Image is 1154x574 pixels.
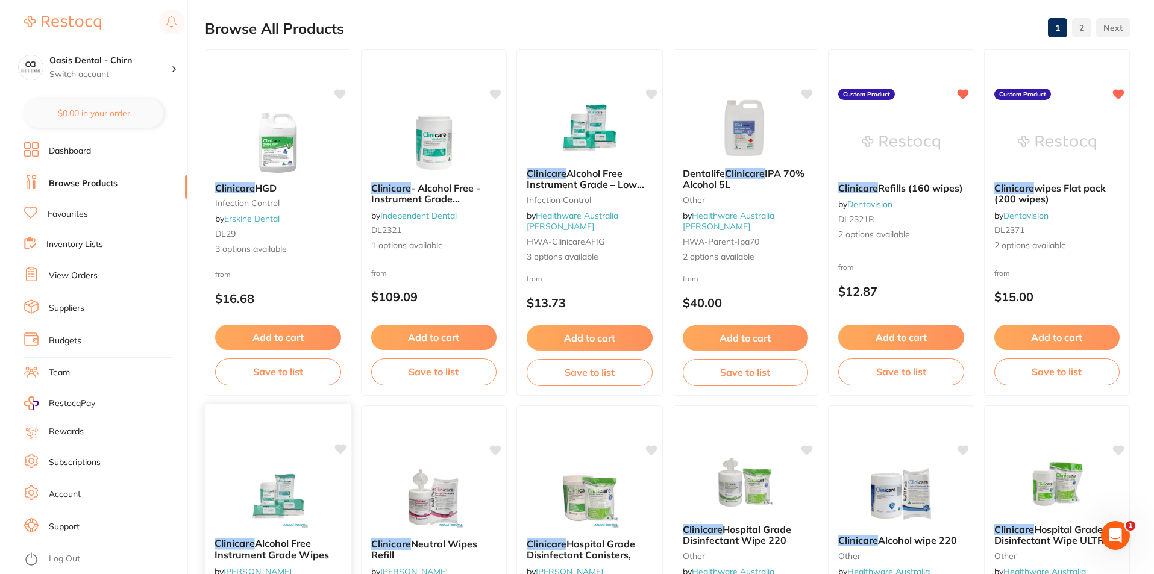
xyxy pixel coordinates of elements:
span: IPA 70% Alcohol 5L [683,167,804,190]
a: Dentavision [1003,210,1049,221]
img: Clinicare Alcohol Free Instrument Grade Wipes [239,467,318,528]
span: from [215,270,231,279]
a: Independent Dental [380,210,457,221]
a: View Orders [49,270,98,282]
button: Add to cart [838,325,964,350]
p: $109.09 [371,290,497,304]
em: Clinicare [683,523,723,535]
em: Clinicare [527,167,566,179]
img: Clinicare Refills (160 wipes) [862,113,940,173]
span: HGD [255,182,277,194]
img: RestocqPay [24,396,39,410]
button: Save to list [371,358,497,385]
h4: Oasis Dental - Chirn [49,55,171,67]
button: Save to list [527,359,653,385]
span: from [838,263,854,272]
span: 1 [1126,521,1135,531]
span: Neutral Wipes Refill [371,538,477,561]
label: Custom Product [994,89,1051,101]
span: 3 options available [527,251,653,263]
a: Subscriptions [49,457,101,469]
a: Suppliers [49,302,84,314]
p: $13.73 [527,296,653,310]
b: Clinicare Alcohol Free Instrument Grade – Low Level Disinfectant Wipes [527,168,653,190]
a: Favourites [48,208,88,220]
small: Infection Control [527,195,653,205]
a: Rewards [49,426,84,438]
button: Add to cart [683,325,809,351]
a: 2 [1072,16,1091,40]
span: Refills (160 wipes) [878,182,963,194]
em: Clinicare [838,534,878,546]
iframe: Intercom live chat [1101,521,1130,550]
img: Clinicare HGD [239,113,317,173]
b: Clinicare Refills (160 wipes) [838,182,964,193]
a: RestocqPay [24,396,95,410]
a: Team [49,367,70,379]
img: Clinicare Hospital Grade Disinfectant Canisters, [550,469,629,529]
span: HWA-parent-ipa70 [683,236,759,247]
span: 2 options available [683,251,809,263]
a: 1 [1048,16,1067,40]
a: Dashboard [49,145,91,157]
span: DL2321R [838,214,874,225]
label: Custom Product [838,89,895,101]
a: Erskine Dental [224,213,280,224]
b: Clinicare Neutral Wipes Refill [371,538,497,561]
img: Clinicare - Alcohol Free - Instrument Grade Disinfecting Wipes [395,113,473,173]
p: Switch account [49,69,171,81]
button: Log Out [24,550,184,569]
b: Dentalife Clinicare IPA 70% Alcohol 5L [683,168,809,190]
a: Healthware Australia [PERSON_NAME] [527,210,618,232]
a: Budgets [49,335,81,347]
span: by [994,210,1049,221]
button: Add to cart [371,325,497,350]
em: Clinicare [215,182,255,194]
img: Clinicare Alcohol wipe 220 [862,465,940,525]
span: 3 options available [215,243,341,255]
span: Hospital Grade Disinfectant Canisters, [527,538,635,561]
span: DL29 [215,228,236,239]
a: Restocq Logo [24,9,101,37]
img: Clinicare Hospital Grade Disinfectant Wipe 220 [706,454,785,514]
span: RestocqPay [49,398,95,410]
p: $16.68 [215,292,341,305]
button: Add to cart [994,325,1120,350]
h2: Browse All Products [205,20,344,37]
span: DL2321 [371,225,401,236]
span: from [527,274,542,283]
span: Alcohol Free Instrument Grade Wipes [215,537,329,561]
img: Restocq Logo [24,16,101,30]
b: Clinicare - Alcohol Free - Instrument Grade Disinfecting Wipes [371,182,497,205]
img: Dentalife Clinicare IPA 70% Alcohol 5L [706,98,785,158]
small: other [683,551,809,561]
span: Alcohol wipe 220 [878,534,957,546]
button: Save to list [994,358,1120,385]
small: infection control [215,198,341,208]
a: Healthware Australia [PERSON_NAME] [683,210,774,232]
span: from [371,269,387,278]
small: other [683,195,809,205]
span: by [371,210,457,221]
span: by [683,210,774,232]
span: wipes Flat pack (200 wipes) [994,182,1106,205]
b: Clinicare Alcohol wipe 220 [838,535,964,546]
b: Clinicare wipes Flat pack (200 wipes) [994,182,1120,205]
small: other [838,551,964,561]
a: Browse Products [49,178,118,190]
button: Save to list [683,359,809,385]
span: Hospital Grade Disinfectant Wipe 220 [683,523,791,546]
span: by [215,213,280,224]
a: Dentavision [847,199,892,210]
span: by [527,210,618,232]
em: Clinicare [215,537,255,549]
img: Clinicare Alcohol Free Instrument Grade – Low Level Disinfectant Wipes [550,98,629,158]
span: Alcohol Free Instrument Grade – Low Level Disinfectant Wipes [527,167,644,202]
a: Log Out [49,553,80,565]
span: from [683,274,698,283]
span: by [838,199,892,210]
b: Clinicare Hospital Grade Disinfectant Canisters, [527,538,653,561]
em: Clinicare [371,182,411,194]
b: Clinicare Hospital Grade Disinfectant Wipe ULTRA 180 [994,524,1120,546]
button: Save to list [215,358,341,385]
